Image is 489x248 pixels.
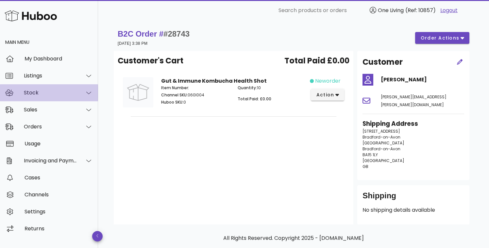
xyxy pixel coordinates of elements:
a: Logout [440,7,458,14]
span: [PERSON_NAME][EMAIL_ADDRESS][PERSON_NAME][DOMAIN_NAME] [381,94,447,107]
p: 10 [238,85,306,91]
img: Product Image [123,77,153,107]
h2: Customer [363,56,403,68]
span: Total Paid £0.00 [284,55,349,67]
span: [GEOGRAPHIC_DATA] [363,140,404,146]
strong: Gut & Immune Kombucha Health Shot [161,77,267,85]
span: BA15 1LY [363,152,378,157]
div: Orders [24,124,77,130]
span: [GEOGRAPHIC_DATA] [363,158,404,163]
button: action [311,89,345,101]
span: [STREET_ADDRESS] [363,128,400,134]
h4: [PERSON_NAME] [381,76,464,84]
span: order actions [420,35,460,41]
span: Channel SKU: [161,92,188,98]
span: Huboo SKU: [161,99,183,105]
span: Total Paid: £0.00 [238,96,271,102]
span: Bradford-on-Avon [363,146,400,152]
div: Returns [25,225,93,232]
span: Customer's Cart [118,55,183,67]
h3: Shipping Address [363,119,464,128]
img: Huboo Logo [5,9,57,23]
div: Shipping [363,190,464,206]
div: Settings [25,208,93,215]
div: Stock [24,90,77,96]
button: order actions [415,32,469,44]
strong: B2C Order # [118,29,190,38]
p: 060I004 [161,92,230,98]
p: 0 [161,99,230,105]
span: #28743 [163,29,190,38]
div: Cases [25,174,93,181]
div: Listings [24,73,77,79]
span: (Ref: 10857) [405,7,436,14]
span: One Living [378,7,404,14]
div: Channels [25,191,93,198]
span: Item Number: [161,85,189,91]
span: Bradford-on-Avon [363,134,400,140]
div: Sales [24,107,77,113]
span: Quantity: [238,85,257,91]
span: GB [363,164,368,169]
div: Invoicing and Payments [24,157,77,164]
p: No shipping details available [363,206,464,214]
p: All Rights Reserved. Copyright 2025 - [DOMAIN_NAME] [119,234,468,242]
div: Usage [25,141,93,147]
small: [DATE] 3:38 PM [118,41,147,46]
div: My Dashboard [25,56,93,62]
span: neworder [315,77,341,85]
span: action [316,91,334,98]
